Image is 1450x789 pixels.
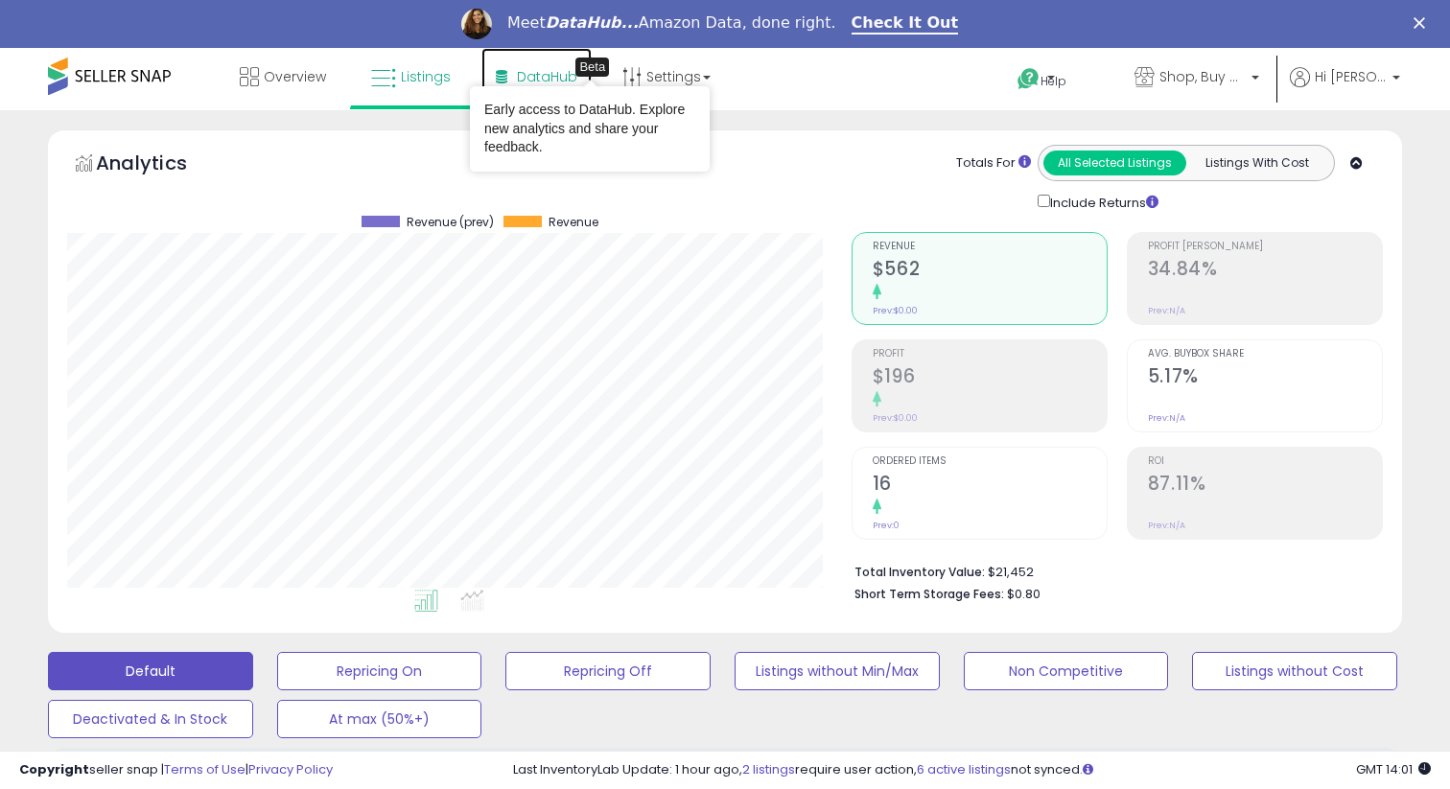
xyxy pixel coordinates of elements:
[852,13,959,35] a: Check It Out
[1017,67,1041,91] i: Get Help
[546,13,639,32] i: DataHub...
[1002,53,1104,110] a: Help
[1148,365,1382,391] h2: 5.17%
[854,559,1368,582] li: $21,452
[1041,73,1066,89] span: Help
[248,760,333,778] a: Privacy Policy
[854,586,1004,602] b: Short Term Storage Fees:
[1192,652,1397,690] button: Listings without Cost
[873,258,1107,284] h2: $562
[48,700,253,738] button: Deactivated & In Stock
[1185,151,1328,175] button: Listings With Cost
[1148,473,1382,499] h2: 87.11%
[505,652,711,690] button: Repricing Off
[1315,67,1387,86] span: Hi [PERSON_NAME]
[164,760,246,778] a: Terms of Use
[917,760,1011,778] a: 6 active listings
[608,48,725,105] a: Settings
[1414,17,1433,29] div: Close
[873,365,1107,391] h2: $196
[277,700,482,738] button: At max (50%+)
[1148,305,1185,316] small: Prev: N/A
[1148,520,1185,531] small: Prev: N/A
[873,520,900,531] small: Prev: 0
[1023,191,1181,213] div: Include Returns
[1148,242,1382,252] span: Profit [PERSON_NAME]
[1290,67,1400,110] a: Hi [PERSON_NAME]
[96,150,224,181] h5: Analytics
[277,652,482,690] button: Repricing On
[1007,585,1041,603] span: $0.80
[854,564,985,580] b: Total Inventory Value:
[19,761,333,779] div: seller snap | |
[873,305,918,316] small: Prev: $0.00
[964,652,1169,690] button: Non Competitive
[742,760,795,778] a: 2 listings
[873,412,918,424] small: Prev: $0.00
[549,216,598,229] span: Revenue
[873,456,1107,467] span: Ordered Items
[1356,760,1431,778] span: 2025-08-18 14:01 GMT
[735,652,940,690] button: Listings without Min/Max
[1043,151,1186,175] button: All Selected Listings
[956,154,1031,173] div: Totals For
[225,48,340,105] a: Overview
[513,761,1431,779] div: Last InventoryLab Update: 1 hour ago, require user action, not synced.
[484,101,695,157] div: Early access to DataHub. Explore new analytics and share your feedback.
[873,349,1107,360] span: Profit
[507,13,836,33] div: Meet Amazon Data, done right.
[873,473,1107,499] h2: 16
[1148,456,1382,467] span: ROI
[575,58,609,77] div: Tooltip anchor
[517,67,577,86] span: DataHub
[264,67,326,86] span: Overview
[1148,258,1382,284] h2: 34.84%
[1159,67,1246,86] span: Shop, Buy and Ship
[481,48,592,105] a: DataHub
[19,760,89,778] strong: Copyright
[48,652,253,690] button: Default
[1120,48,1274,110] a: Shop, Buy and Ship
[1083,763,1093,776] i: Click here to read more about un-synced listings.
[407,216,494,229] span: Revenue (prev)
[1148,349,1382,360] span: Avg. Buybox Share
[1148,412,1185,424] small: Prev: N/A
[357,48,465,105] a: Listings
[461,9,492,39] img: Profile image for Georgie
[401,67,451,86] span: Listings
[873,242,1107,252] span: Revenue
